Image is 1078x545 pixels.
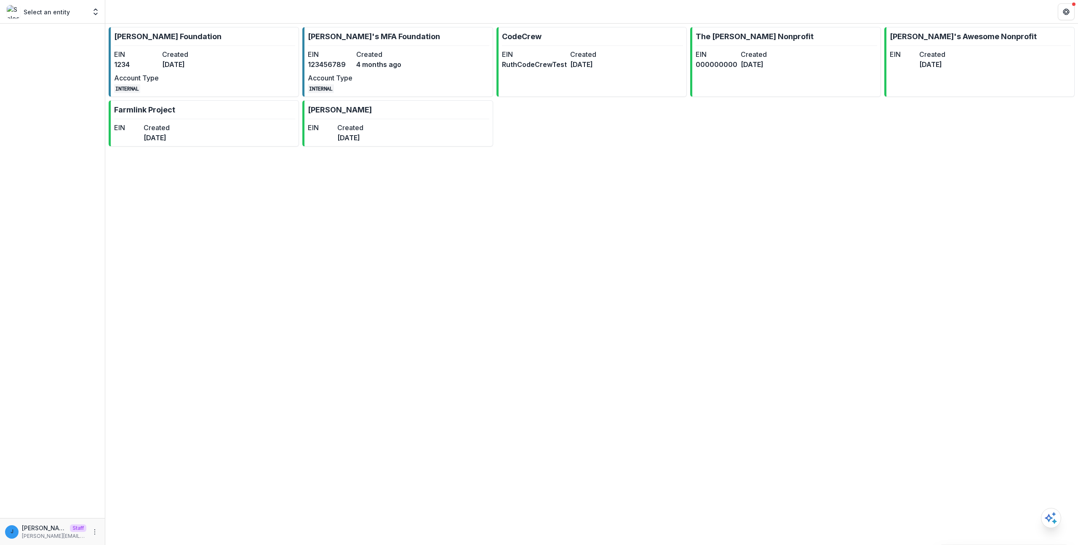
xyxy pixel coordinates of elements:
[696,59,737,69] dd: 000000000
[144,133,170,143] dd: [DATE]
[11,529,13,534] div: jonah@trytemelio.com
[308,73,353,83] dt: Account Type
[114,84,140,93] code: INTERNAL
[302,27,493,97] a: [PERSON_NAME]'s MFA FoundationEIN123456789Created4 months agoAccount TypeINTERNAL
[308,104,372,115] p: [PERSON_NAME]
[308,84,334,93] code: INTERNAL
[70,524,86,532] p: Staff
[356,49,401,59] dt: Created
[22,532,86,540] p: [PERSON_NAME][EMAIL_ADDRESS][DOMAIN_NAME]
[90,527,100,537] button: More
[741,49,782,59] dt: Created
[337,123,363,133] dt: Created
[570,49,635,59] dt: Created
[109,27,299,97] a: [PERSON_NAME] FoundationEIN1234Created[DATE]Account TypeINTERNAL
[7,5,20,19] img: Select an entity
[690,27,881,97] a: The [PERSON_NAME] NonprofitEIN000000000Created[DATE]
[302,100,493,147] a: [PERSON_NAME]EINCreated[DATE]
[502,31,542,42] p: CodeCrew
[502,49,567,59] dt: EIN
[1041,508,1061,528] button: Open AI Assistant
[741,59,782,69] dd: [DATE]
[144,123,170,133] dt: Created
[337,133,363,143] dd: [DATE]
[114,31,221,42] p: [PERSON_NAME] Foundation
[90,3,101,20] button: Open entity switcher
[890,31,1037,42] p: [PERSON_NAME]'s Awesome Nonprofit
[502,59,567,69] dd: RuthCodeCrewTest
[162,59,207,69] dd: [DATE]
[109,100,299,147] a: Farmlink ProjectEINCreated[DATE]
[22,524,67,532] p: [PERSON_NAME][EMAIL_ADDRESS][DOMAIN_NAME]
[114,123,140,133] dt: EIN
[308,49,353,59] dt: EIN
[162,49,207,59] dt: Created
[114,49,159,59] dt: EIN
[114,104,175,115] p: Farmlink Project
[114,73,159,83] dt: Account Type
[308,59,353,69] dd: 123456789
[24,8,70,16] p: Select an entity
[696,31,814,42] p: The [PERSON_NAME] Nonprofit
[696,49,737,59] dt: EIN
[1058,3,1075,20] button: Get Help
[570,59,635,69] dd: [DATE]
[114,59,159,69] dd: 1234
[308,123,334,133] dt: EIN
[884,27,1075,97] a: [PERSON_NAME]'s Awesome NonprofitEINCreated[DATE]
[496,27,687,97] a: CodeCrewEINRuthCodeCrewTestCreated[DATE]
[890,49,916,59] dt: EIN
[356,59,401,69] dd: 4 months ago
[308,31,440,42] p: [PERSON_NAME]'s MFA Foundation
[919,49,945,59] dt: Created
[919,59,945,69] dd: [DATE]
